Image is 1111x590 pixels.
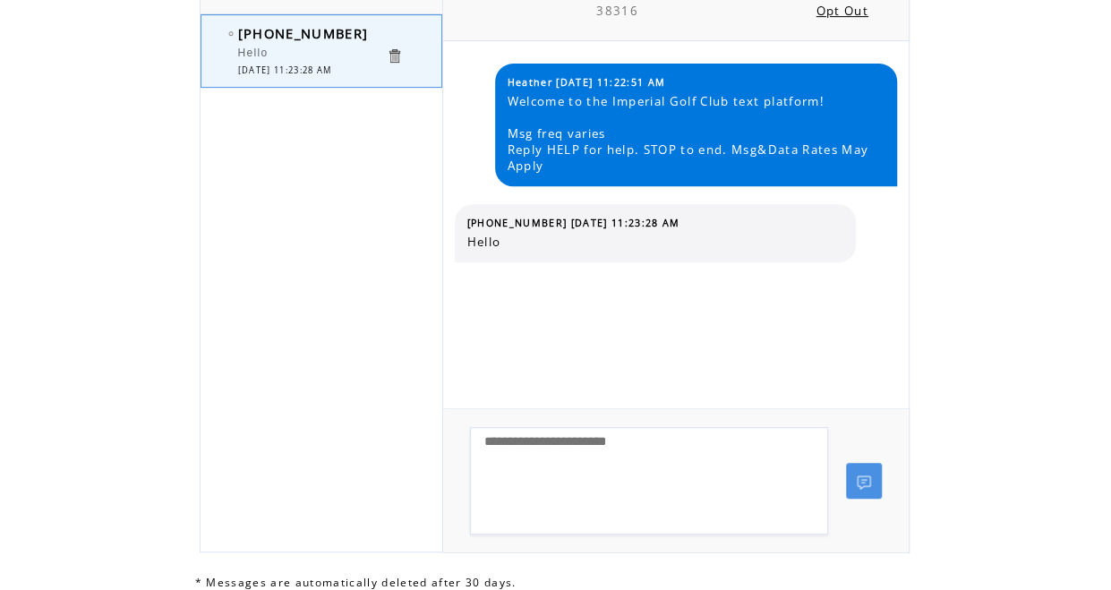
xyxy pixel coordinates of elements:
span: [PHONE_NUMBER] [238,24,369,42]
span: [PHONE_NUMBER] [DATE] 11:23:28 AM [467,217,680,229]
span: [DATE] 11:23:28 AM [238,64,332,76]
span: Hello [467,234,843,250]
span: Heather [DATE] 11:22:51 AM [508,76,666,89]
span: 38316 [596,3,638,19]
span: Hello [238,47,269,59]
a: Opt Out [816,3,868,19]
img: bulletEmpty.png [228,31,234,36]
span: * Messages are automatically deleted after 30 days. [195,575,517,590]
span: Welcome to the Imperial Golf Club text platform! Msg freq varies Reply HELP for help. STOP to end... [508,93,884,174]
a: Click to delete these messgaes [386,47,403,64]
